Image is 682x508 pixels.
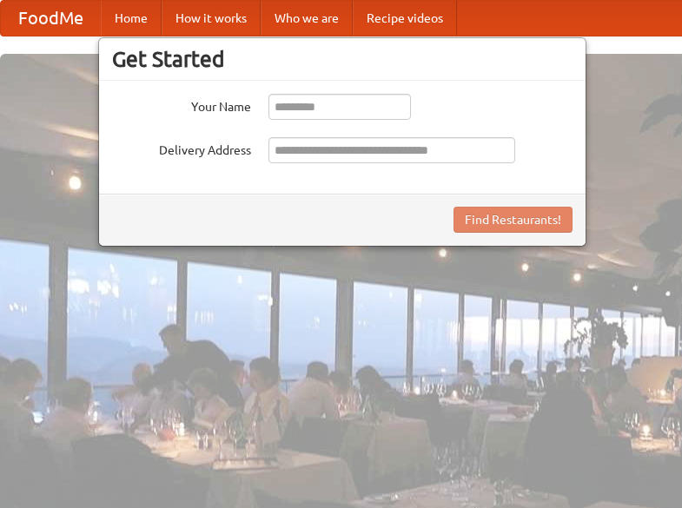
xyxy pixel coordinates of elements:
[112,137,251,159] label: Delivery Address
[101,1,162,36] a: Home
[1,1,101,36] a: FoodMe
[162,1,261,36] a: How it works
[454,207,573,233] button: Find Restaurants!
[112,46,573,72] h3: Get Started
[261,1,353,36] a: Who we are
[353,1,457,36] a: Recipe videos
[112,94,251,115] label: Your Name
